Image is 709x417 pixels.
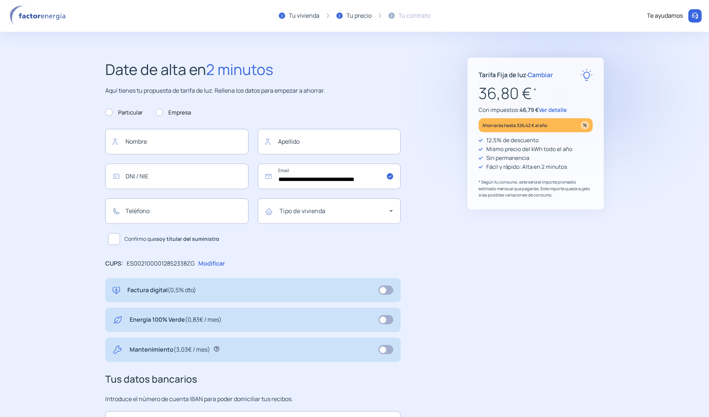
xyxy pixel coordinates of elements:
p: Mantenimiento [130,345,210,355]
span: 46,79 € [520,106,539,114]
p: Mismo precio del kWh todo el año [486,145,572,154]
img: logo factor [7,5,70,27]
p: Introduce el número de cuenta IBAN para poder domiciliar tus recibos. [105,394,401,404]
p: Factura digital [127,286,196,295]
p: 12,5% de descuento [486,136,539,145]
span: (0,5% dto) [168,286,196,294]
b: soy titular del suministro [156,235,219,242]
p: Tarifa Fija de luz · [479,70,553,80]
p: "Rapidez y buen trato al cliente" [493,219,578,228]
label: Empresa [155,108,191,117]
span: (0,83€ / mes) [185,315,222,324]
h2: Date de alta en [105,58,401,81]
p: Modificar [198,259,225,269]
img: percentage_icon.svg [581,121,589,129]
p: Fácil y rápido: Alta en 2 minutos [486,163,567,171]
img: Trustpilot [510,232,562,237]
div: Tu contrato [398,11,430,21]
p: 36,80 € [479,81,593,106]
label: Particular [105,108,143,117]
div: Tu precio [346,11,371,21]
img: rate-E.svg [580,69,593,81]
p: * Según tu consumo, este sería el importe promedio estimado mensual que pagarías. Este importe qu... [479,179,593,198]
span: Ver detalle [539,106,567,114]
p: Ahorrarás hasta 326,42 € al año [482,121,547,130]
div: Tu vivienda [289,11,319,21]
span: Confirmo que [124,235,219,243]
div: Te ayudamos [647,11,683,21]
img: energy-green.svg [113,315,122,325]
span: Cambiar [528,71,553,79]
p: ES0021000012852338ZG [127,259,195,269]
p: Sin permanencia [486,154,529,163]
h3: Tus datos bancarios [105,372,401,387]
img: digital-invoice.svg [113,286,120,295]
p: Aquí tienes tu propuesta de tarifa de luz. Rellena los datos para empezar a ahorrar. [105,86,401,96]
mat-label: Tipo de vivienda [280,207,326,215]
img: llamar [691,12,699,20]
p: Energía 100% Verde [130,315,222,325]
img: tool.svg [113,345,122,355]
span: (3,03€ / mes) [174,345,210,353]
p: Con impuestos: [479,106,593,114]
span: 2 minutos [206,59,273,79]
p: CUPS: [105,259,123,269]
